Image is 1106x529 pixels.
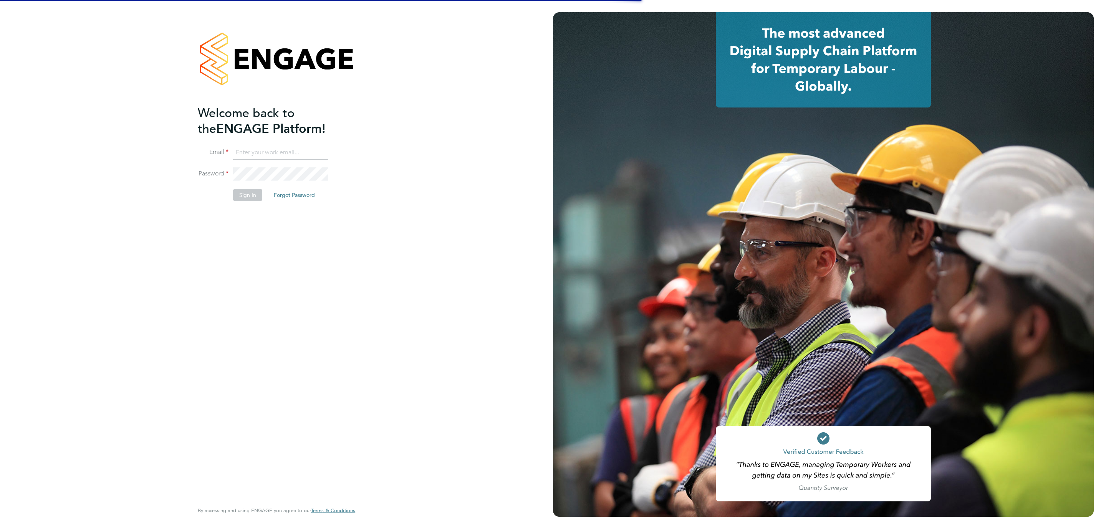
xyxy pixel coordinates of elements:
input: Enter your work email... [233,146,328,160]
h2: ENGAGE Platform! [198,105,348,137]
label: Email [198,148,228,156]
button: Forgot Password [268,189,321,201]
label: Password [198,170,228,178]
a: Terms & Conditions [311,508,355,514]
span: Welcome back to the [198,106,295,136]
span: By accessing and using ENGAGE you agree to our [198,507,355,514]
button: Sign In [233,189,262,201]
